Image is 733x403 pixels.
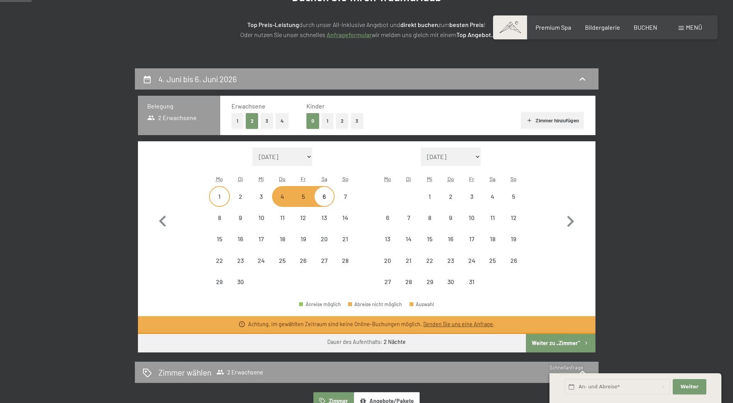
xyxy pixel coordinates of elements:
div: Sat Jul 25 2026 [482,250,503,271]
a: Premium Spa [536,24,571,31]
span: Kinder [306,102,325,110]
abbr: Samstag [490,176,495,182]
div: Fri Jul 24 2026 [461,250,482,271]
div: Wed Jun 24 2026 [251,250,272,271]
abbr: Montag [384,176,391,182]
button: 1 [321,113,333,129]
div: Anreise nicht möglich [482,207,503,228]
div: Anreise nicht möglich [377,271,398,292]
div: 16 [441,236,460,255]
div: Wed Jul 22 2026 [419,250,440,271]
div: Anreise nicht möglich [419,207,440,228]
div: Anreise nicht möglich [503,207,524,228]
strong: Top Preis-Leistung [247,21,299,28]
div: Anreise nicht möglich [419,250,440,271]
div: Anreise nicht möglich [230,250,251,271]
div: Sun Jul 19 2026 [503,229,524,249]
button: Vorheriger Monat [151,147,174,293]
div: Anreise nicht möglich [293,207,314,228]
div: Thu Jul 02 2026 [440,186,461,207]
a: Anfrageformular [327,31,372,38]
div: Anreise nicht möglich [503,229,524,249]
div: 9 [231,215,250,234]
div: Tue Jun 02 2026 [230,186,251,207]
div: Sat Jun 20 2026 [314,229,335,249]
div: Thu Jul 16 2026 [440,229,461,249]
div: Thu Jun 11 2026 [272,207,293,228]
div: Sat Jun 13 2026 [314,207,335,228]
div: Achtung, im gewählten Zeitraum sind keine Online-Buchungen möglich. . [248,320,495,328]
div: Thu Jun 25 2026 [272,250,293,271]
div: Sat Jun 06 2026 [314,186,335,207]
div: 26 [504,257,523,277]
span: 2 Erwachsene [216,368,263,376]
div: Anreise nicht möglich [230,186,251,207]
div: 26 [294,257,313,277]
button: Zimmer hinzufügen [521,112,584,129]
div: Anreise nicht möglich [482,186,503,207]
div: Anreise nicht möglich [482,250,503,271]
div: Anreise nicht möglich [440,229,461,249]
div: Sat Jul 11 2026 [482,207,503,228]
div: Anreise nicht möglich [272,186,293,207]
button: Nächster Monat [559,147,582,293]
div: Anreise nicht möglich [398,250,419,271]
div: 1 [420,193,439,213]
abbr: Sonntag [342,176,349,182]
b: 2 Nächte [384,339,406,345]
div: Anreise nicht möglich [335,186,355,207]
span: 2 Erwachsene [147,113,197,122]
div: Anreise nicht möglich [419,186,440,207]
h2: 4. Juni bis 6. Juni 2026 [158,74,237,84]
div: Auswahl [410,302,434,307]
div: 30 [441,279,460,298]
abbr: Dienstag [238,176,243,182]
div: 6 [315,193,334,213]
div: 24 [252,257,271,277]
div: Tue Jul 14 2026 [398,229,419,249]
span: BUCHEN [634,24,657,31]
button: 3 [261,113,274,129]
div: Thu Jun 18 2026 [272,229,293,249]
div: 7 [399,215,418,234]
div: Anreise nicht möglich [503,186,524,207]
div: 14 [399,236,418,255]
div: Tue Jun 30 2026 [230,271,251,292]
button: Weiter [673,379,706,395]
div: Anreise nicht möglich [293,250,314,271]
div: Anreise nicht möglich [314,207,335,228]
div: 18 [273,236,292,255]
div: 11 [483,215,502,234]
div: Wed Jun 17 2026 [251,229,272,249]
abbr: Mittwoch [259,176,264,182]
abbr: Montag [216,176,223,182]
abbr: Samstag [321,176,327,182]
div: Anreise nicht möglich [251,250,272,271]
div: 28 [335,257,355,277]
abbr: Donnerstag [279,176,286,182]
strong: direkt buchen [400,21,438,28]
div: Anreise nicht möglich [251,207,272,228]
div: Anreise nicht möglich [209,207,230,228]
div: 22 [210,257,229,277]
div: Anreise nicht möglich [461,207,482,228]
div: Anreise nicht möglich [398,229,419,249]
div: Thu Jul 09 2026 [440,207,461,228]
abbr: Donnerstag [447,176,454,182]
button: 3 [351,113,364,129]
div: 27 [315,257,334,277]
div: 12 [504,215,523,234]
div: 20 [378,257,397,277]
div: Sun Jun 14 2026 [335,207,355,228]
div: Anreise nicht möglich [230,207,251,228]
div: Fri Jul 03 2026 [461,186,482,207]
div: Sun Jul 12 2026 [503,207,524,228]
strong: Top Angebot. [456,31,493,38]
div: Tue Jun 23 2026 [230,250,251,271]
div: Anreise nicht möglich [293,186,314,207]
div: Anreise nicht möglich [272,250,293,271]
div: 13 [378,236,397,255]
abbr: Dienstag [406,176,411,182]
div: Anreise nicht möglich [440,271,461,292]
div: 23 [231,257,250,277]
